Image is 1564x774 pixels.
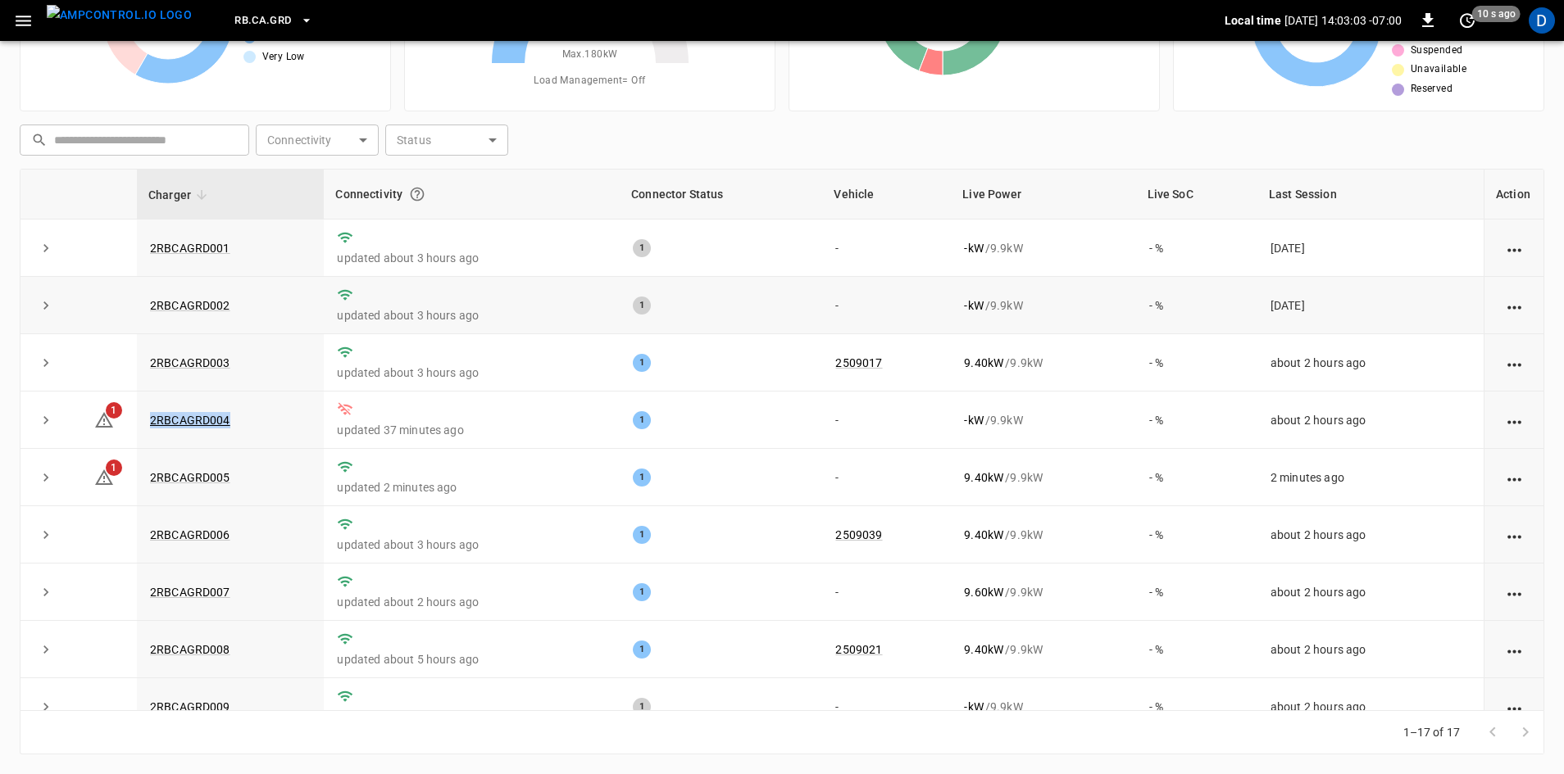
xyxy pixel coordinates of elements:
div: action cell options [1504,469,1525,486]
a: 2RBCAGRD005 [150,471,230,484]
td: [DATE] [1257,277,1484,334]
a: 2509039 [835,528,882,541]
td: about 2 hours ago [1257,506,1484,564]
p: - kW [964,412,983,428]
div: / 9.9 kW [964,355,1122,371]
span: 1 [106,459,122,476]
div: 1 [633,526,651,544]
span: 1 [106,402,122,419]
td: - % [1136,678,1257,736]
div: profile-icon [1529,7,1555,34]
p: 9.40 kW [964,527,1003,543]
button: expand row [34,465,58,490]
p: 9.40 kW [964,641,1003,658]
div: action cell options [1504,584,1525,600]
div: 1 [633,468,651,487]
td: - % [1136,449,1257,506]
button: expand row [34,408,58,432]
div: 1 [633,296,651,315]
div: / 9.9 kW [964,584,1122,600]
div: action cell options [1504,641,1525,658]
span: Unavailable [1411,61,1466,78]
button: expand row [34,523,58,547]
div: action cell options [1504,240,1525,256]
div: / 9.9 kW [964,240,1122,256]
div: action cell options [1504,527,1525,543]
p: updated about 3 hours ago [337,536,607,553]
td: - [822,277,951,334]
p: updated about 3 hours ago [337,307,607,324]
td: - % [1136,564,1257,621]
div: Connectivity [335,179,608,209]
div: 1 [633,239,651,257]
td: - % [1136,277,1257,334]
td: - % [1136,506,1257,564]
span: Max. 180 kW [562,47,618,63]
td: about 2 hours ago [1257,564,1484,621]
p: updated about 5 hours ago [337,651,607,668]
p: - kW [964,297,983,314]
span: Charger [148,185,212,205]
a: 1 [94,470,114,483]
th: Action [1484,170,1544,220]
td: - % [1136,392,1257,449]
a: 2RBCAGRD009 [150,700,230,713]
div: / 9.9 kW [964,699,1122,715]
th: Connector Status [620,170,822,220]
span: Load Management = Off [534,73,645,89]
div: / 9.9 kW [964,527,1122,543]
a: 2RBCAGRD008 [150,643,230,656]
p: updated 37 minutes ago [337,422,607,438]
p: updated about 3 hours ago [337,250,607,266]
td: about 2 hours ago [1257,678,1484,736]
a: 1 [94,413,114,426]
div: / 9.9 kW [964,412,1122,428]
p: - kW [964,699,983,715]
div: 1 [633,698,651,716]
a: 2RBCAGRD002 [150,299,230,312]
button: expand row [34,580,58,604]
button: expand row [34,637,58,662]
button: expand row [34,293,58,318]
th: Live Power [951,170,1135,220]
a: 2RBCAGRD004 [150,414,230,427]
div: 1 [633,354,651,372]
div: 1 [633,411,651,429]
div: action cell options [1504,297,1525,314]
td: about 2 hours ago [1257,334,1484,392]
button: expand row [34,351,58,375]
span: RB.CA.GRD [234,11,291,30]
div: / 9.9 kW [964,641,1122,658]
td: - [822,220,951,277]
p: 1–17 of 17 [1403,724,1461,740]
p: 9.40 kW [964,355,1003,371]
a: 2509017 [835,356,882,369]
button: expand row [34,236,58,260]
p: updated about 3 hours ago [337,364,607,381]
th: Vehicle [822,170,951,220]
div: action cell options [1504,412,1525,428]
td: [DATE] [1257,220,1484,277]
button: set refresh interval [1454,7,1480,34]
span: 10 s ago [1472,6,1521,22]
div: 1 [633,640,651,659]
span: Reserved [1411,81,1453,97]
p: 9.40 kW [964,469,1003,486]
a: 2RBCAGRD003 [150,356,230,369]
td: - [822,449,951,506]
button: RB.CA.GRD [228,5,319,37]
td: about 2 hours ago [1257,621,1484,678]
span: Very Low [262,49,305,66]
th: Last Session [1257,170,1484,220]
td: - [822,564,951,621]
p: updated about 2 hours ago [337,594,607,610]
td: - [822,392,951,449]
img: ampcontrol.io logo [47,5,192,25]
div: action cell options [1504,355,1525,371]
th: Live SoC [1136,170,1257,220]
a: 2RBCAGRD006 [150,528,230,541]
p: updated about 3 hours ago [337,708,607,725]
td: 2 minutes ago [1257,449,1484,506]
td: - % [1136,334,1257,392]
p: updated 2 minutes ago [337,479,607,496]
